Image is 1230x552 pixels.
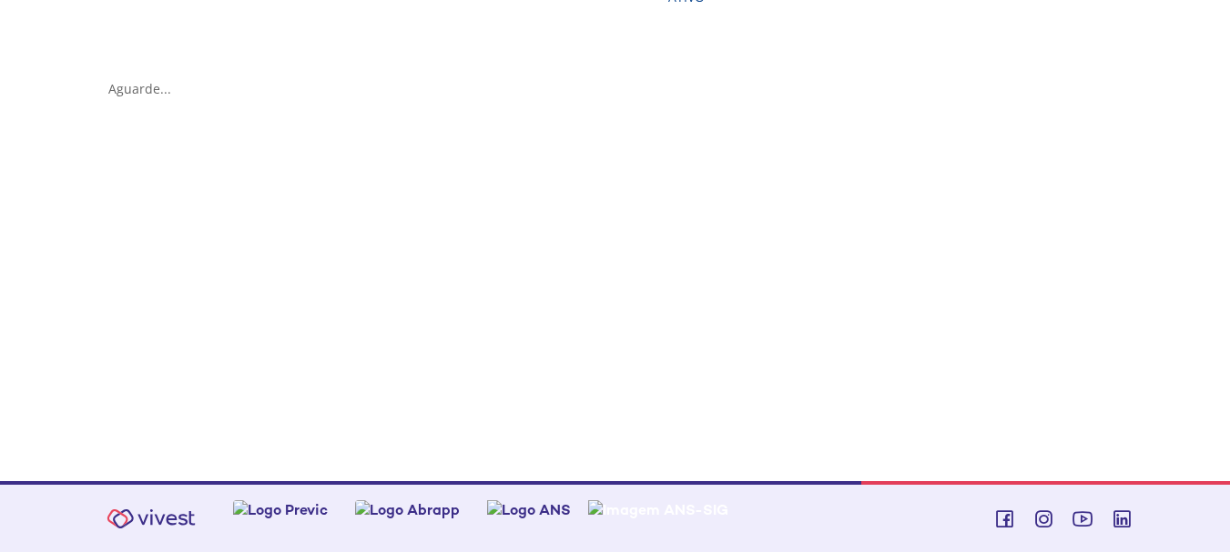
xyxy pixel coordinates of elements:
[108,115,1135,447] section: <span lang="en" dir="ltr">IFrameProdutos</span>
[355,500,460,519] img: Logo Abrapp
[487,500,571,519] img: Logo ANS
[233,500,328,519] img: Logo Previc
[97,498,206,539] img: Vivest
[108,80,1135,97] div: Aguarde...
[588,500,728,519] img: Imagem ANS-SIG
[108,115,1135,443] iframe: Iframe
